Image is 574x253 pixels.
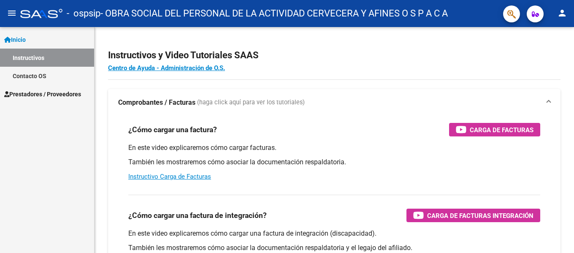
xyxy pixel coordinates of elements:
span: Carga de Facturas [470,125,533,135]
button: Carga de Facturas Integración [406,209,540,222]
button: Carga de Facturas [449,123,540,136]
p: En este video explicaremos cómo cargar facturas. [128,143,540,152]
h3: ¿Cómo cargar una factura? [128,124,217,136]
iframe: Intercom live chat [545,224,566,245]
strong: Comprobantes / Facturas [118,98,195,107]
span: Inicio [4,35,26,44]
span: Prestadores / Proveedores [4,90,81,99]
p: También les mostraremos cómo asociar la documentación respaldatoria y el legajo del afiliado. [128,243,540,253]
h3: ¿Cómo cargar una factura de integración? [128,209,267,221]
mat-icon: menu [7,8,17,18]
h2: Instructivos y Video Tutoriales SAAS [108,47,560,63]
span: - OBRA SOCIAL DEL PERSONAL DE LA ACTIVIDAD CERVECERA Y AFINES O S P A C A [100,4,448,23]
span: Carga de Facturas Integración [427,210,533,221]
p: En este video explicaremos cómo cargar una factura de integración (discapacidad). [128,229,540,238]
span: - ospsip [67,4,100,23]
a: Centro de Ayuda - Administración de O.S. [108,64,225,72]
mat-expansion-panel-header: Comprobantes / Facturas (haga click aquí para ver los tutoriales) [108,89,560,116]
p: También les mostraremos cómo asociar la documentación respaldatoria. [128,158,540,167]
mat-icon: person [557,8,567,18]
span: (haga click aquí para ver los tutoriales) [197,98,305,107]
a: Instructivo Carga de Facturas [128,173,211,180]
